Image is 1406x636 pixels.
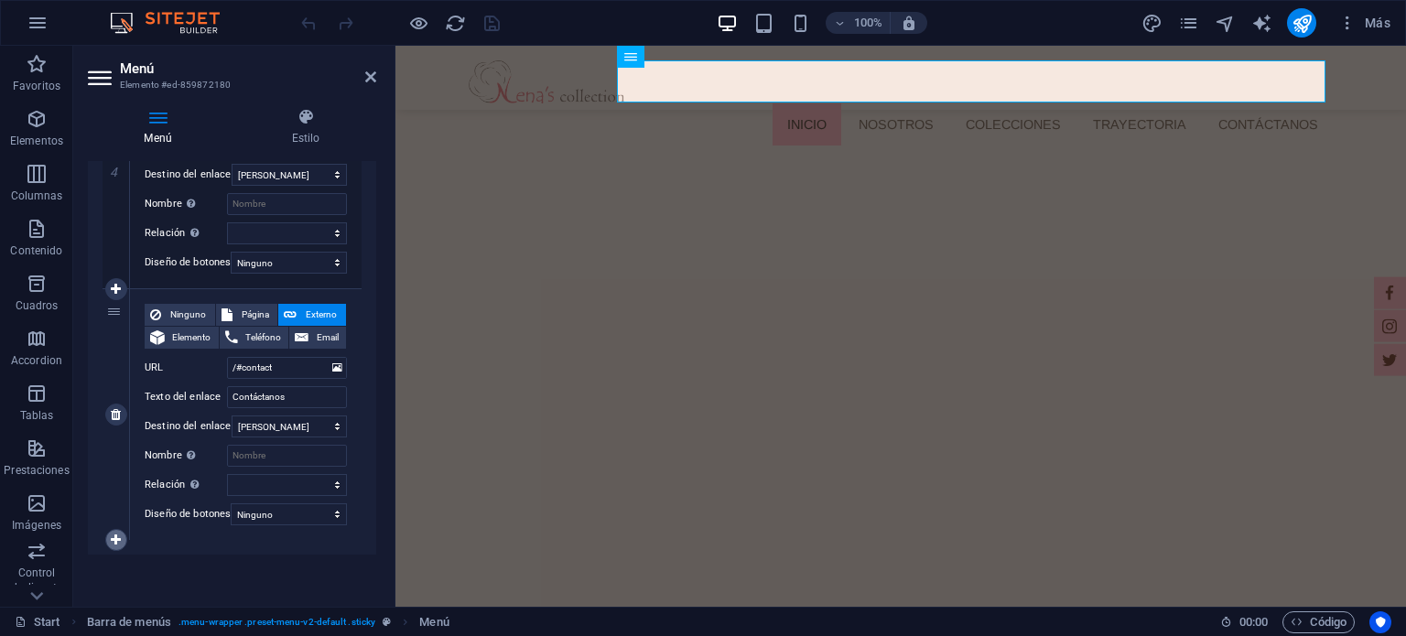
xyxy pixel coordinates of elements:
[87,611,171,633] span: Haz clic para seleccionar y doble clic para editar
[11,353,62,368] p: Accordion
[145,193,227,215] label: Nombre
[105,12,243,34] img: Editor Logo
[145,474,227,496] label: Relación
[145,252,231,274] label: Diseño de botones
[1220,611,1269,633] h6: Tiempo de la sesión
[1331,8,1398,38] button: Más
[145,164,232,186] label: Destino del enlace
[238,304,273,326] span: Página
[901,15,917,31] i: Al redimensionar, ajustar el nivel de zoom automáticamente para ajustarse al dispositivo elegido.
[419,611,449,633] span: Haz clic para seleccionar y doble clic para editar
[10,243,62,258] p: Contenido
[278,304,346,326] button: Externo
[216,304,278,326] button: Página
[1291,611,1347,633] span: Código
[1178,13,1199,34] i: Páginas (Ctrl+Alt+S)
[1177,12,1199,34] button: pages
[170,327,213,349] span: Elemento
[314,327,341,349] span: Email
[243,327,284,349] span: Teléfono
[1252,615,1255,629] span: :
[1338,14,1390,32] span: Más
[1251,13,1272,34] i: AI Writer
[1214,12,1236,34] button: navigator
[10,134,63,148] p: Elementos
[120,60,376,77] h2: Menú
[87,611,449,633] nav: breadcrumb
[235,108,376,146] h4: Estilo
[167,304,210,326] span: Ninguno
[826,12,891,34] button: 100%
[1282,611,1355,633] button: Código
[445,13,466,34] i: Volver a cargar página
[88,108,235,146] h4: Menú
[1369,611,1391,633] button: Usercentrics
[227,357,347,379] input: URL...
[383,617,391,627] i: Este elemento es un preajuste personalizable
[1287,8,1316,38] button: publish
[302,304,341,326] span: Externo
[178,611,375,633] span: . menu-wrapper .preset-menu-v2-default .sticky
[289,327,346,349] button: Email
[101,165,127,179] em: 4
[1239,611,1268,633] span: 00 00
[145,386,227,408] label: Texto del enlace
[15,611,60,633] a: Haz clic para cancelar la selección y doble clic para abrir páginas
[11,189,63,203] p: Columnas
[4,463,69,478] p: Prestaciones
[1141,13,1163,34] i: Diseño (Ctrl+Alt+Y)
[145,445,227,467] label: Nombre
[220,327,289,349] button: Teléfono
[120,77,340,93] h3: Elemento #ed-859872180
[853,12,882,34] h6: 100%
[145,503,231,525] label: Diseño de botones
[145,222,227,244] label: Relación
[12,518,61,533] p: Imágenes
[1215,13,1236,34] i: Navegador
[145,304,215,326] button: Ninguno
[1292,13,1313,34] i: Publicar
[444,12,466,34] button: reload
[1141,12,1163,34] button: design
[227,386,347,408] input: Texto del enlace...
[13,79,60,93] p: Favoritos
[145,357,227,379] label: URL
[20,408,54,423] p: Tablas
[145,415,232,437] label: Destino del enlace
[1250,12,1272,34] button: text_generator
[16,298,59,313] p: Cuadros
[227,193,347,215] input: Nombre
[145,327,219,349] button: Elemento
[227,445,347,467] input: Nombre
